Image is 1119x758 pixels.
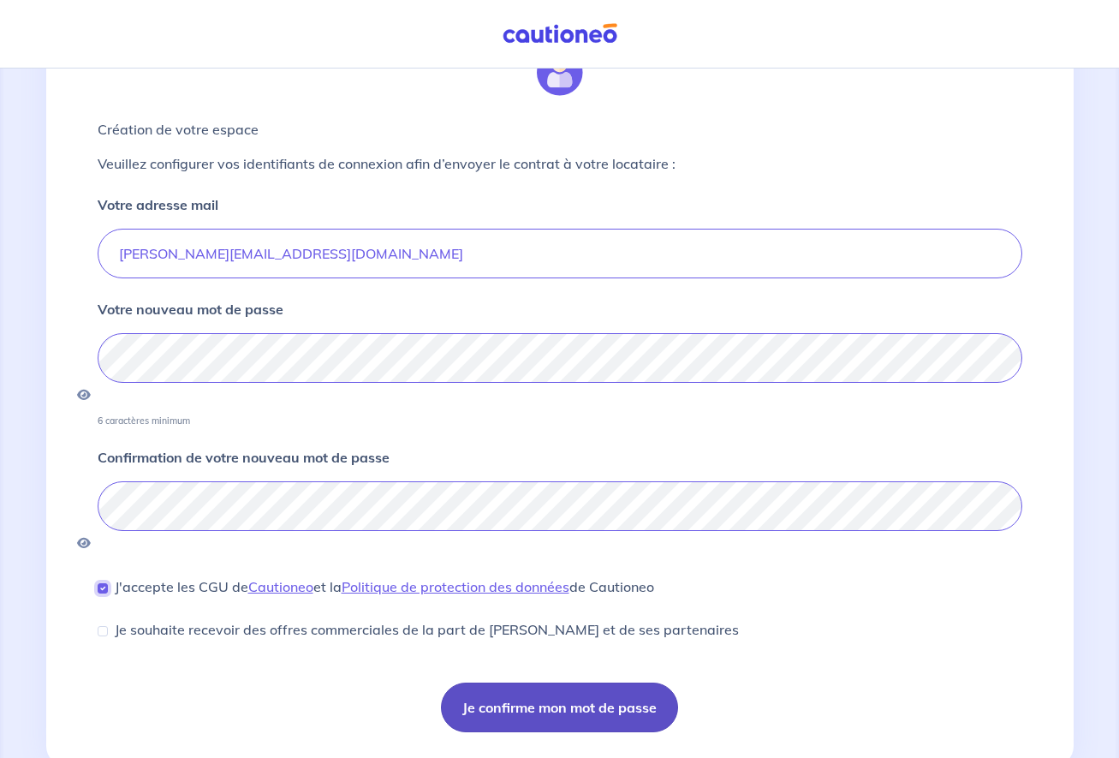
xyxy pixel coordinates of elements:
[98,194,218,215] p: Votre adresse mail
[98,153,1022,174] p: Veuillez configurer vos identifiants de connexion afin d’envoyer le contrat à votre locataire :
[98,229,1022,278] input: email.placeholder
[98,415,190,427] p: 6 caractères minimum
[98,119,1022,140] p: Création de votre espace
[496,23,624,45] img: Cautioneo
[115,576,654,597] p: J'accepte les CGU de et la de Cautioneo
[248,578,313,595] a: Cautioneo
[115,619,739,640] p: Je souhaite recevoir des offres commerciales de la part de [PERSON_NAME] et de ses partenaires
[98,299,283,319] p: Votre nouveau mot de passe
[342,578,569,595] a: Politique de protection des données
[441,683,678,732] button: Je confirme mon mot de passe
[537,50,583,96] img: illu_account.svg
[98,447,390,468] p: Confirmation de votre nouveau mot de passe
